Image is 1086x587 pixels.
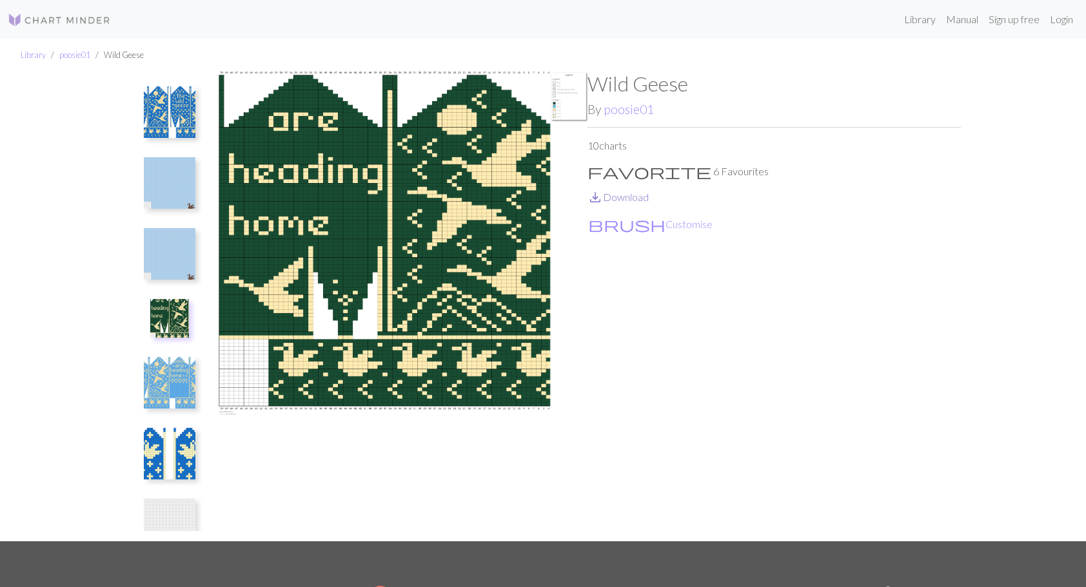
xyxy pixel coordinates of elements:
[588,215,666,233] span: brush
[587,188,603,206] span: save_alt
[604,102,654,117] a: poosie01
[587,164,711,179] i: Favourite
[90,49,144,61] li: Wild Geese
[144,357,195,409] img: Copy of Wild Geese
[587,189,603,205] i: Download
[899,6,941,32] a: Library
[8,12,111,28] img: Logo
[587,102,961,117] h2: By
[1045,6,1078,32] a: Login
[144,86,195,138] img: Wild Geese
[144,228,195,280] img: Copy of Wild Geese
[941,6,983,32] a: Manual
[144,428,195,479] img: Wild geese thubs
[587,164,961,179] p: 6 Favourites
[144,499,195,550] img: Deer
[59,50,90,60] a: poosie01
[587,162,711,180] span: favorite
[214,72,587,541] img: Copy of Wild Geese
[21,50,46,60] a: Library
[587,72,961,96] h1: Wild Geese
[144,157,195,209] img: Copy of Wild Geese
[587,191,649,203] a: DownloadDownload
[587,138,961,153] p: 10 charts
[150,299,189,338] img: Copy of Wild Geese
[983,6,1045,32] a: Sign up free
[588,217,666,232] i: Customise
[587,216,713,233] button: CustomiseCustomise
